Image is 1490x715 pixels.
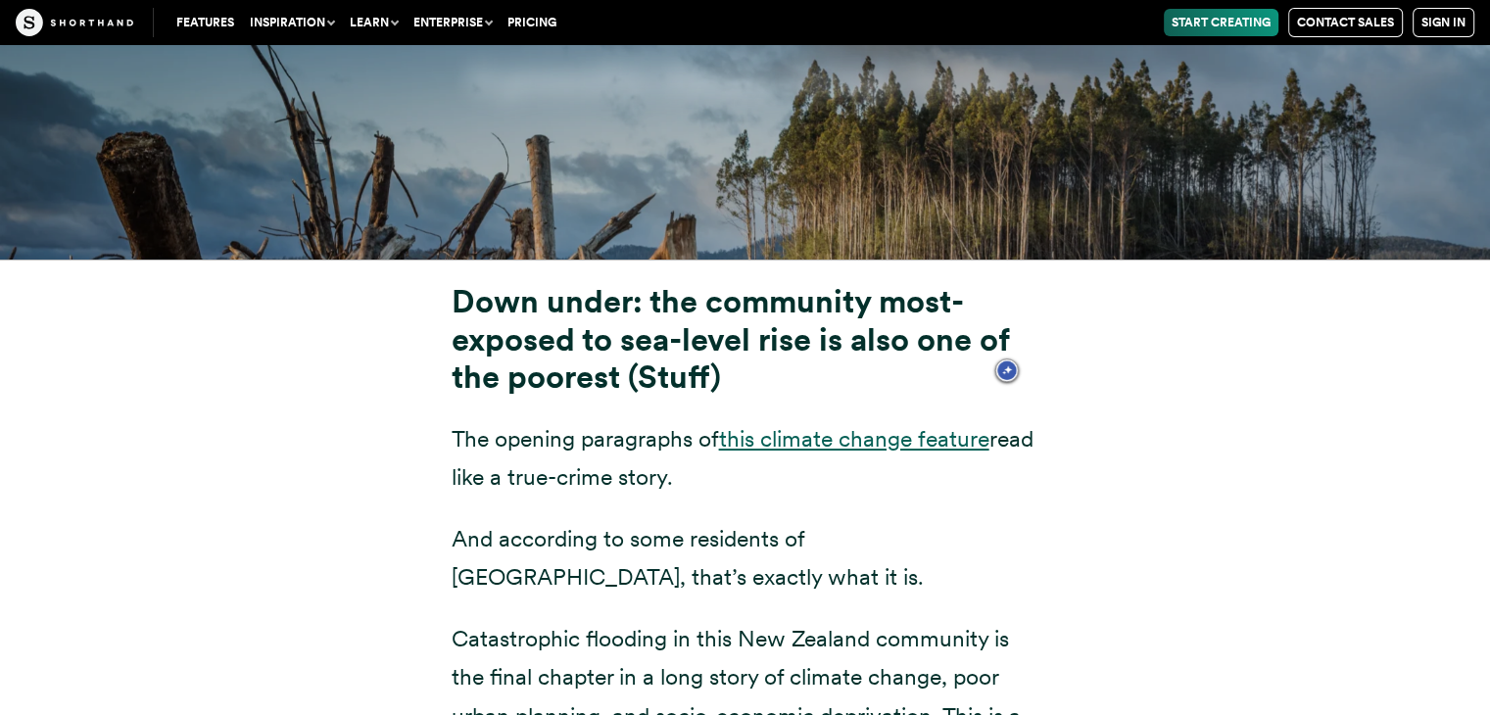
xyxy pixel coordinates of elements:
a: Sign in [1413,8,1474,37]
p: The opening paragraphs of read like a true-crime story. [452,420,1039,497]
a: Features [168,9,242,36]
p: And according to some residents of [GEOGRAPHIC_DATA], that’s exactly what it is. [452,520,1039,596]
button: Inspiration [242,9,342,36]
a: Start Creating [1164,9,1278,36]
a: Contact Sales [1288,8,1403,37]
button: Enterprise [406,9,500,36]
button: Learn [342,9,406,36]
img: The Craft [16,9,133,36]
a: this climate change feature [719,425,989,453]
a: Pricing [500,9,564,36]
h3: 9 powerful climate change stories [342,60,1149,101]
strong: Down under: the community most-exposed to sea-level rise is also one of the poorest (Stuff) [452,282,1009,396]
